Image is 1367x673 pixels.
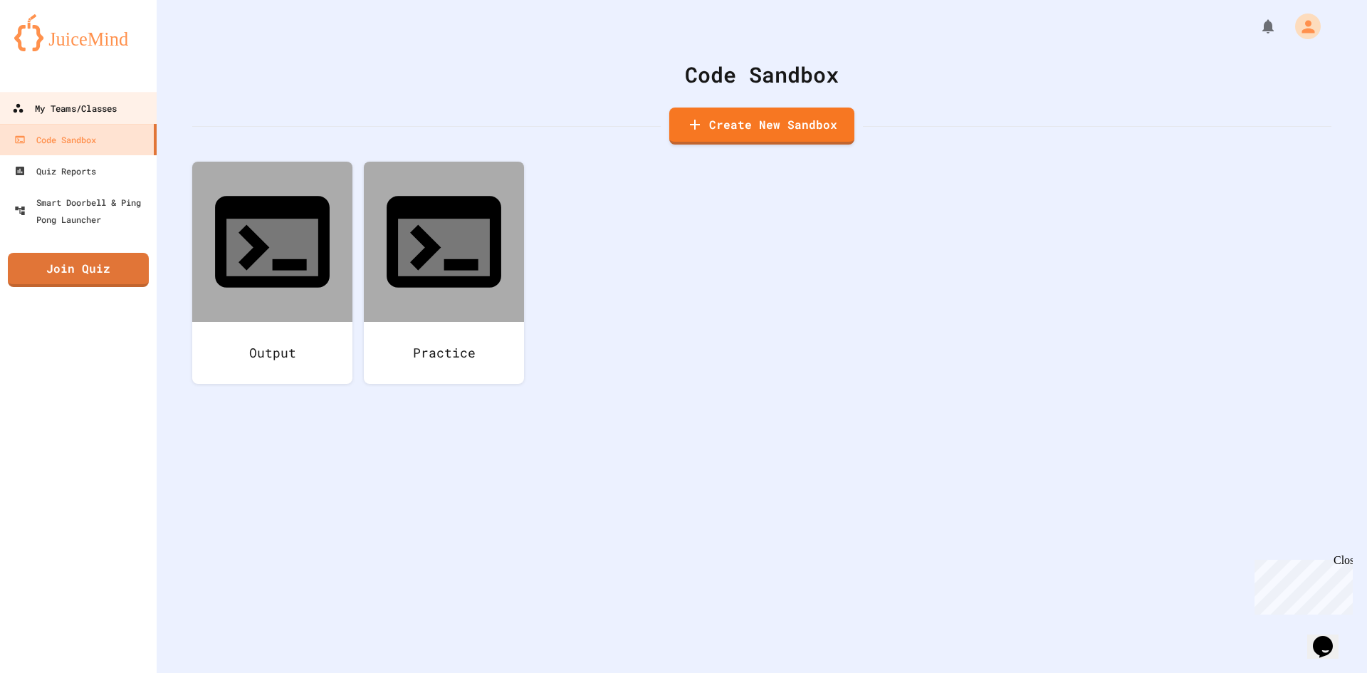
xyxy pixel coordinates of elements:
div: Practice [364,322,524,384]
a: Practice [364,162,524,384]
div: Chat with us now!Close [6,6,98,90]
a: Create New Sandbox [669,108,854,145]
div: Smart Doorbell & Ping Pong Launcher [14,194,151,228]
div: Quiz Reports [14,162,96,179]
a: Output [192,162,352,384]
a: Join Quiz [8,253,149,287]
img: logo-orange.svg [14,14,142,51]
div: Output [192,322,352,384]
div: My Account [1280,10,1324,43]
div: Code Sandbox [192,58,1331,90]
div: My Notifications [1233,14,1280,38]
iframe: chat widget [1249,554,1353,615]
div: My Teams/Classes [12,100,117,118]
div: Code Sandbox [14,131,96,148]
iframe: chat widget [1307,616,1353,659]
